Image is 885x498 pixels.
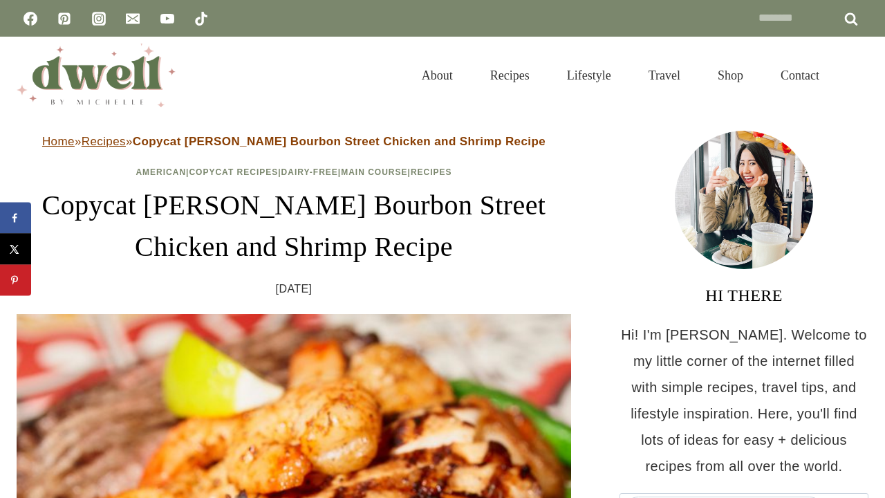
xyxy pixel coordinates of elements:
a: Lifestyle [548,51,630,100]
a: Instagram [85,5,113,33]
strong: Copycat [PERSON_NAME] Bourbon Street Chicken and Shrimp Recipe [133,135,546,148]
a: Contact [762,51,838,100]
a: Recipes [472,51,548,100]
img: DWELL by michelle [17,44,176,107]
a: Facebook [17,5,44,33]
h3: HI THERE [619,283,868,308]
a: American [136,167,186,177]
a: Dairy-Free [281,167,338,177]
a: Email [119,5,147,33]
a: Home [42,135,75,148]
h1: Copycat [PERSON_NAME] Bourbon Street Chicken and Shrimp Recipe [17,185,571,268]
a: Main Course [341,167,407,177]
a: Travel [630,51,699,100]
nav: Primary Navigation [403,51,838,100]
a: Shop [699,51,762,100]
p: Hi! I'm [PERSON_NAME]. Welcome to my little corner of the internet filled with simple recipes, tr... [619,322,868,479]
time: [DATE] [276,279,313,299]
span: | | | | [136,167,451,177]
a: Recipes [411,167,452,177]
a: Copycat Recipes [189,167,278,177]
a: YouTube [153,5,181,33]
a: Pinterest [50,5,78,33]
a: Recipes [82,135,126,148]
span: » » [42,135,546,148]
button: View Search Form [845,64,868,87]
a: About [403,51,472,100]
a: TikTok [187,5,215,33]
